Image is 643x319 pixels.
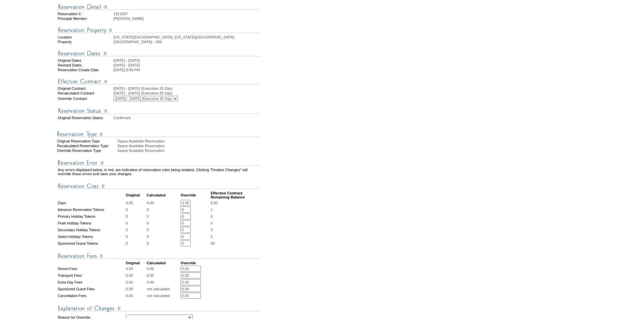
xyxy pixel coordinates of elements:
td: Property [58,40,113,44]
td: 0 [147,213,180,219]
td: Effective Contract Remaining Balance [211,191,260,199]
td: 0.00 [147,279,180,285]
td: Days [58,200,125,206]
div: Space Available Reservation [117,144,261,148]
td: 0 [126,234,146,240]
td: 0 [147,220,180,226]
span: 0 [211,235,213,239]
td: Extra Day Fees [58,279,125,285]
td: 0 [126,213,146,219]
img: Reservation Status [58,107,260,115]
td: Resort Fees [58,266,125,272]
img: Reservation Cost [58,182,260,190]
img: Effective Contract [58,77,260,86]
div: Space Available Reservation [117,149,261,153]
td: [DATE] - [DATE] [113,63,260,67]
td: [DATE] - [DATE] [113,58,260,62]
td: 0 [126,227,146,233]
td: Calculated [147,191,180,199]
td: 4.00 [147,200,180,206]
span: 6.00 [211,201,218,205]
td: [GEOGRAPHIC_DATA] - 34B [113,40,260,44]
td: Recalculated Contract [58,91,113,95]
td: 0.00 [126,286,146,292]
td: 0.00 [126,279,146,285]
td: Location [58,35,113,39]
div: Original Reservation Type [57,139,117,143]
img: Reservation Type [57,130,260,138]
td: Revised Dates [58,63,113,67]
img: Reservation Detail [58,3,260,11]
td: Original [126,261,146,265]
td: Calculated [147,261,180,265]
span: 0 [211,214,213,218]
td: Original [126,191,146,199]
span: 1 [211,208,213,212]
td: 0.00 [126,293,146,299]
td: 4.00 [126,200,146,206]
td: [US_STATE][GEOGRAPHIC_DATA], [US_STATE][GEOGRAPHIC_DATA] [113,35,260,39]
td: 0 [126,220,146,226]
span: 99 [211,241,215,245]
td: [DATE] - [DATE] (Executive 35 Day) [113,86,260,90]
img: Reservation Dates [58,49,260,58]
td: not calculated [147,293,180,299]
td: 0 [147,240,180,246]
td: Transport Fees [58,272,125,278]
td: [PERSON_NAME] [113,17,260,21]
td: 0 [147,207,180,213]
td: not calculated [147,286,180,292]
img: Reservation Errors [58,159,260,167]
td: 0.00 [126,272,146,278]
td: Any errors displayed below, in red, are indicative of reservation rules being violated. Clicking ... [58,168,260,176]
td: Override [181,261,210,265]
td: Reservation Create Date [58,68,113,72]
td: Original Reservation Status [58,116,113,120]
td: 0.00 [147,272,180,278]
td: Cancellation Fees [58,293,125,299]
td: Override [181,191,210,199]
td: Advance Reservation Tokens [58,207,125,213]
div: Space Available Reservation [117,139,261,143]
td: Override Contract [58,96,113,101]
td: Sponsored Guest Tokens [58,240,125,246]
td: 0 [126,207,146,213]
div: Recalculated Reservation Type [57,144,117,148]
td: [DATE] 8:08 PM [113,68,260,72]
td: 0.00 [147,266,180,272]
td: [DATE] - [DATE] (Executive 35 Day) [113,91,260,95]
img: Explanation of Changes [58,304,260,313]
span: 0 [211,228,213,232]
td: Secondary Holiday Tokens [58,227,125,233]
td: 0 [147,234,180,240]
td: 0 [126,240,146,246]
span: 0 [211,221,213,225]
td: Principal Member: [58,17,113,21]
td: 1811967 [113,12,260,16]
div: Override Reservation Type [57,149,117,153]
img: Reservation Fees [58,252,260,260]
td: 0.00 [126,266,146,272]
td: Select Holiday Tokens [58,234,125,240]
img: Reservation Property [58,26,260,34]
td: 0 [147,227,180,233]
td: Sponsored Guest Fees [58,286,125,292]
td: Reservation #: [58,12,113,16]
td: Confirmed [113,116,260,120]
td: Peak Holiday Tokens [58,220,125,226]
td: Original Contract [58,86,113,90]
td: Primary Holiday Tokens [58,213,125,219]
td: Original Dates [58,58,113,62]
